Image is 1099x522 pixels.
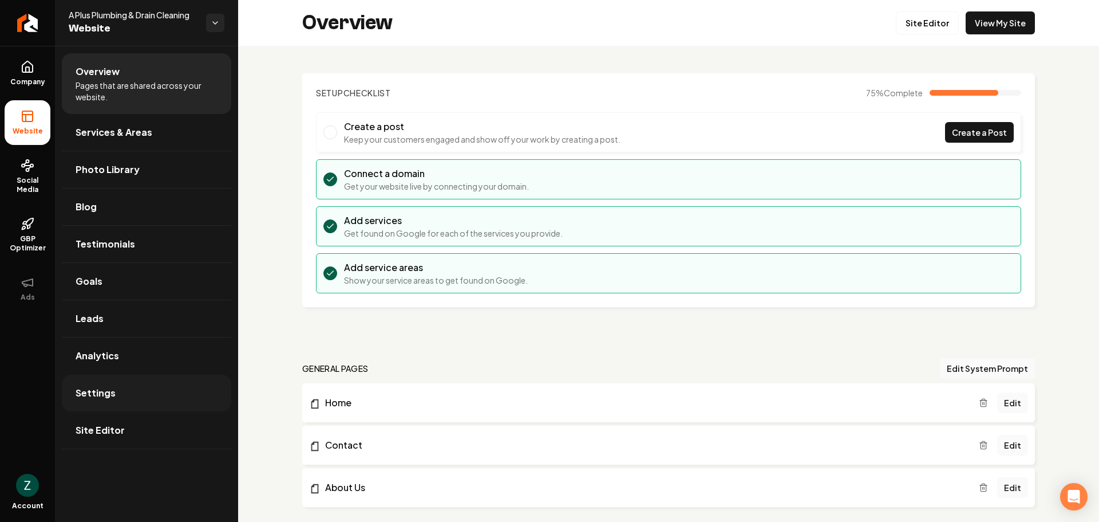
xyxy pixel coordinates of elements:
span: Services & Areas [76,125,152,139]
h3: Connect a domain [344,167,529,180]
p: Keep your customers engaged and show off your work by creating a post. [344,134,620,145]
a: Leads [62,300,231,337]
a: Site Editor [896,11,959,34]
a: Edit [997,393,1028,413]
span: Blog [76,200,97,214]
a: GBP Optimizer [5,208,50,262]
a: Services & Areas [62,114,231,151]
img: Rebolt Logo [17,14,38,32]
span: Website [69,21,197,37]
a: About Us [309,481,979,494]
h3: Add services [344,214,563,227]
button: Open user button [16,474,39,497]
a: Edit [997,435,1028,456]
h3: Add service areas [344,261,528,274]
span: Pages that are shared across your website. [76,80,218,103]
a: View My Site [966,11,1035,34]
p: Get found on Google for each of the services you provide. [344,227,563,239]
a: Analytics [62,337,231,374]
span: A Plus Plumbing & Drain Cleaning [69,9,197,21]
span: Photo Library [76,163,140,176]
span: Ads [16,293,39,302]
a: Blog [62,189,231,225]
a: Settings [62,375,231,411]
span: Complete [884,88,923,98]
span: 75 % [866,87,923,99]
h2: Checklist [316,87,391,99]
a: Home [309,396,979,410]
img: Zach D [16,474,39,497]
span: GBP Optimizer [5,234,50,253]
button: Edit System Prompt [940,358,1035,379]
span: Testimonials [76,237,135,251]
span: Social Media [5,176,50,194]
h3: Create a post [344,120,620,134]
a: Create a Post [945,122,1014,143]
a: Company [5,51,50,96]
a: Photo Library [62,151,231,188]
span: Create a Post [952,127,1007,139]
a: Testimonials [62,226,231,262]
span: Overview [76,65,120,79]
span: Company [6,77,50,87]
button: Ads [5,266,50,311]
p: Get your website live by connecting your domain. [344,180,529,192]
span: Account [12,501,44,511]
span: Settings [76,386,116,400]
a: Edit [997,477,1028,498]
span: Goals [76,274,102,288]
h2: Overview [302,11,393,34]
span: Leads [76,312,104,325]
span: Analytics [76,349,119,363]
span: Website [8,127,48,136]
div: Open Intercom Messenger [1060,483,1088,511]
a: Goals [62,263,231,300]
a: Contact [309,438,979,452]
p: Show your service areas to get found on Google. [344,274,528,286]
a: Social Media [5,150,50,203]
span: Site Editor [76,423,125,437]
span: Setup [316,88,343,98]
h2: general pages [302,363,369,374]
a: Site Editor [62,412,231,449]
